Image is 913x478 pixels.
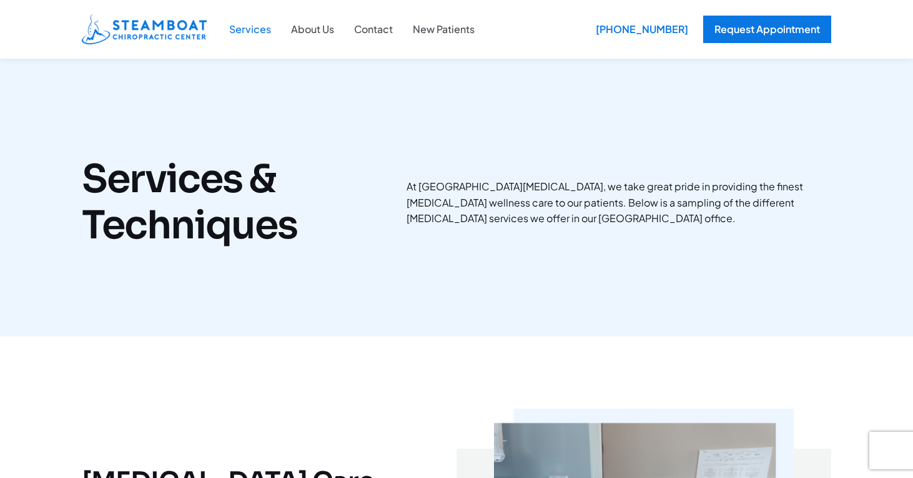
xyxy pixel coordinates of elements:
a: About Us [281,21,344,37]
p: At [GEOGRAPHIC_DATA][MEDICAL_DATA], we take great pride in providing the finest [MEDICAL_DATA] we... [407,178,831,227]
nav: Site Navigation [219,14,485,44]
a: Contact [344,21,403,37]
h1: Services & Techniques [82,156,382,249]
img: Steamboat Chiropractic Center [82,14,207,44]
a: Request Appointment [703,16,831,43]
a: [PHONE_NUMBER] [587,16,691,43]
a: New Patients [403,21,485,37]
a: Services [219,21,281,37]
div: [PHONE_NUMBER] [587,16,697,43]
